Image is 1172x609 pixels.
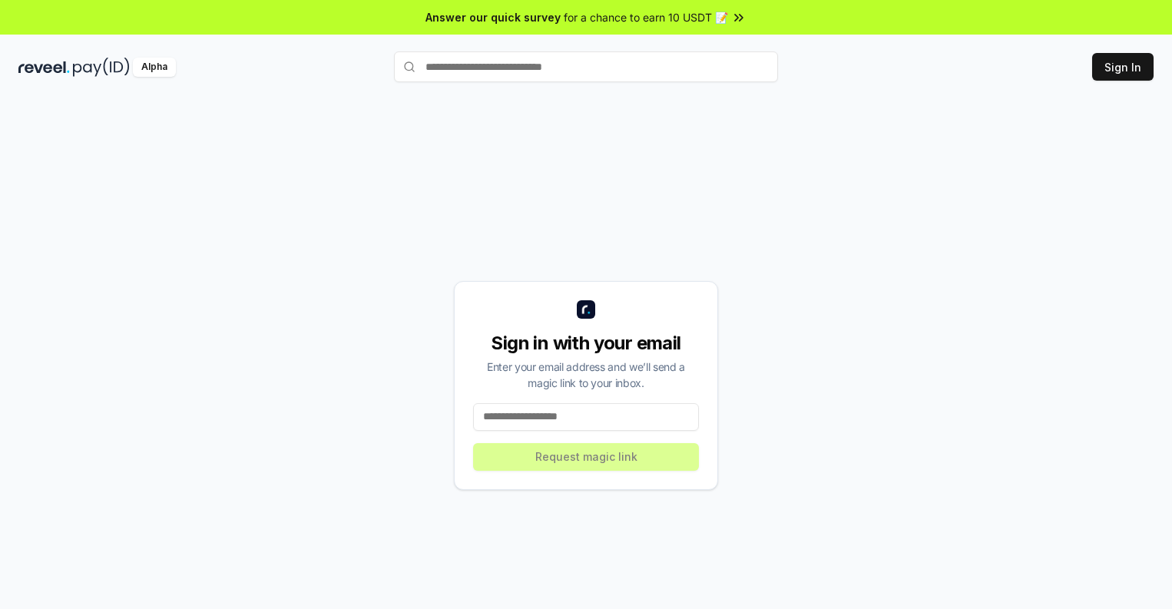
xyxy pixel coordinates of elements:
[73,58,130,77] img: pay_id
[577,300,595,319] img: logo_small
[425,9,561,25] span: Answer our quick survey
[1092,53,1154,81] button: Sign In
[473,331,699,356] div: Sign in with your email
[564,9,728,25] span: for a chance to earn 10 USDT 📝
[133,58,176,77] div: Alpha
[18,58,70,77] img: reveel_dark
[473,359,699,391] div: Enter your email address and we’ll send a magic link to your inbox.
